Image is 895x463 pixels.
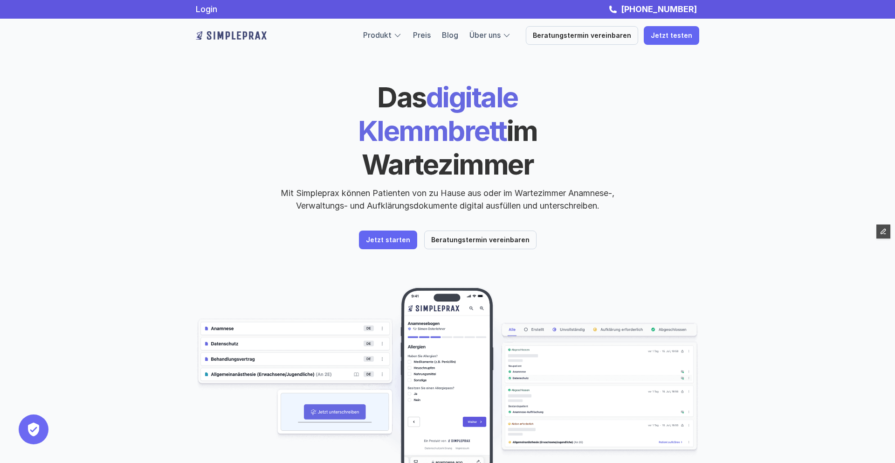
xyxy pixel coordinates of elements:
[363,30,392,40] a: Produkt
[526,26,638,45] a: Beratungstermin vereinbaren
[619,4,699,14] a: [PHONE_NUMBER]
[196,4,217,14] a: Login
[362,114,543,181] span: im Wartezimmer
[431,236,530,244] p: Beratungstermin vereinbaren
[469,30,501,40] a: Über uns
[644,26,699,45] a: Jetzt testen
[651,32,692,40] p: Jetzt testen
[442,30,458,40] a: Blog
[366,236,410,244] p: Jetzt starten
[377,80,426,114] span: Das
[424,231,537,249] a: Beratungstermin vereinbaren
[876,224,890,239] button: Edit Framer Content
[273,187,622,212] p: Mit Simpleprax können Patienten von zu Hause aus oder im Wartezimmer Anamnese-, Verwaltungs- und ...
[413,30,431,40] a: Preis
[621,4,697,14] strong: [PHONE_NUMBER]
[533,32,631,40] p: Beratungstermin vereinbaren
[359,231,417,249] a: Jetzt starten
[287,80,608,181] h1: digitale Klemmbrett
